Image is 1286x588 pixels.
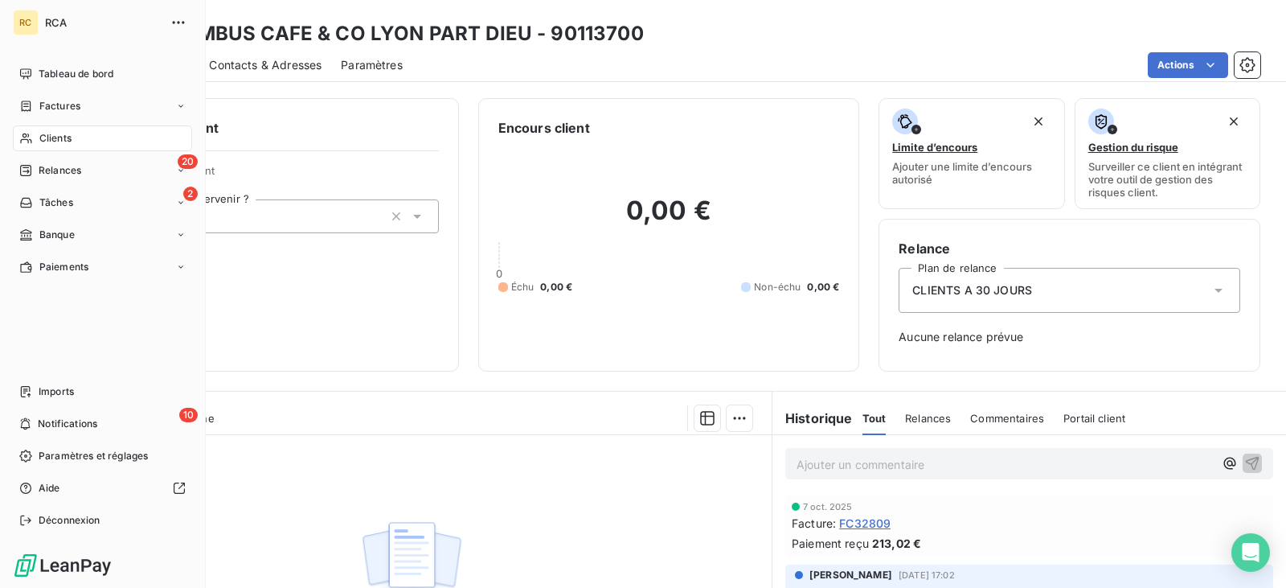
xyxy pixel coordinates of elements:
[45,16,161,29] span: RCA
[540,280,572,294] span: 0,00 €
[772,409,853,428] h6: Historique
[39,195,73,210] span: Tâches
[1075,98,1260,209] button: Gestion du risqueSurveiller ce client en intégrant votre outil de gestion des risques client.
[878,98,1064,209] button: Limite d’encoursAjouter une limite d’encours autorisé
[13,475,192,501] a: Aide
[1088,160,1247,199] span: Surveiller ce client en intégrant votre outil de gestion des risques client.
[803,502,853,512] span: 7 oct. 2025
[1063,412,1125,425] span: Portail client
[498,118,590,138] h6: Encours client
[39,99,80,113] span: Factures
[496,267,502,280] span: 0
[912,282,1032,298] span: CLIENTS A 30 JOURS
[899,570,955,580] span: [DATE] 17:02
[872,535,921,552] span: 213,02 €
[39,131,72,146] span: Clients
[209,57,321,73] span: Contacts & Adresses
[183,187,198,201] span: 2
[179,408,198,422] span: 10
[39,449,148,463] span: Paramètres et réglages
[178,154,198,169] span: 20
[511,280,534,294] span: Échu
[807,280,839,294] span: 0,00 €
[341,57,403,73] span: Paramètres
[899,329,1240,345] span: Aucune relance prévue
[905,412,951,425] span: Relances
[754,280,801,294] span: Non-échu
[39,163,81,178] span: Relances
[792,535,869,552] span: Paiement reçu
[38,417,97,431] span: Notifications
[39,384,74,399] span: Imports
[39,481,60,495] span: Aide
[1231,533,1270,572] div: Open Intercom Messenger
[39,260,88,274] span: Paiements
[839,515,891,532] span: FC32809
[13,10,39,35] div: RC
[39,228,75,242] span: Banque
[1088,141,1178,154] span: Gestion du risque
[97,118,439,138] h6: Informations client
[970,412,1044,425] span: Commentaires
[141,19,644,48] h3: COLUMBUS CAFE & CO LYON PART DIEU - 90113700
[899,239,1240,258] h6: Relance
[13,553,113,578] img: Logo LeanPay
[39,513,100,528] span: Déconnexion
[1148,52,1228,78] button: Actions
[892,160,1051,186] span: Ajouter une limite d’encours autorisé
[498,195,840,243] h2: 0,00 €
[129,164,439,187] span: Propriétés Client
[892,141,977,154] span: Limite d’encours
[809,568,892,582] span: [PERSON_NAME]
[39,67,113,81] span: Tableau de bord
[862,412,887,425] span: Tout
[792,515,836,532] span: Facture :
